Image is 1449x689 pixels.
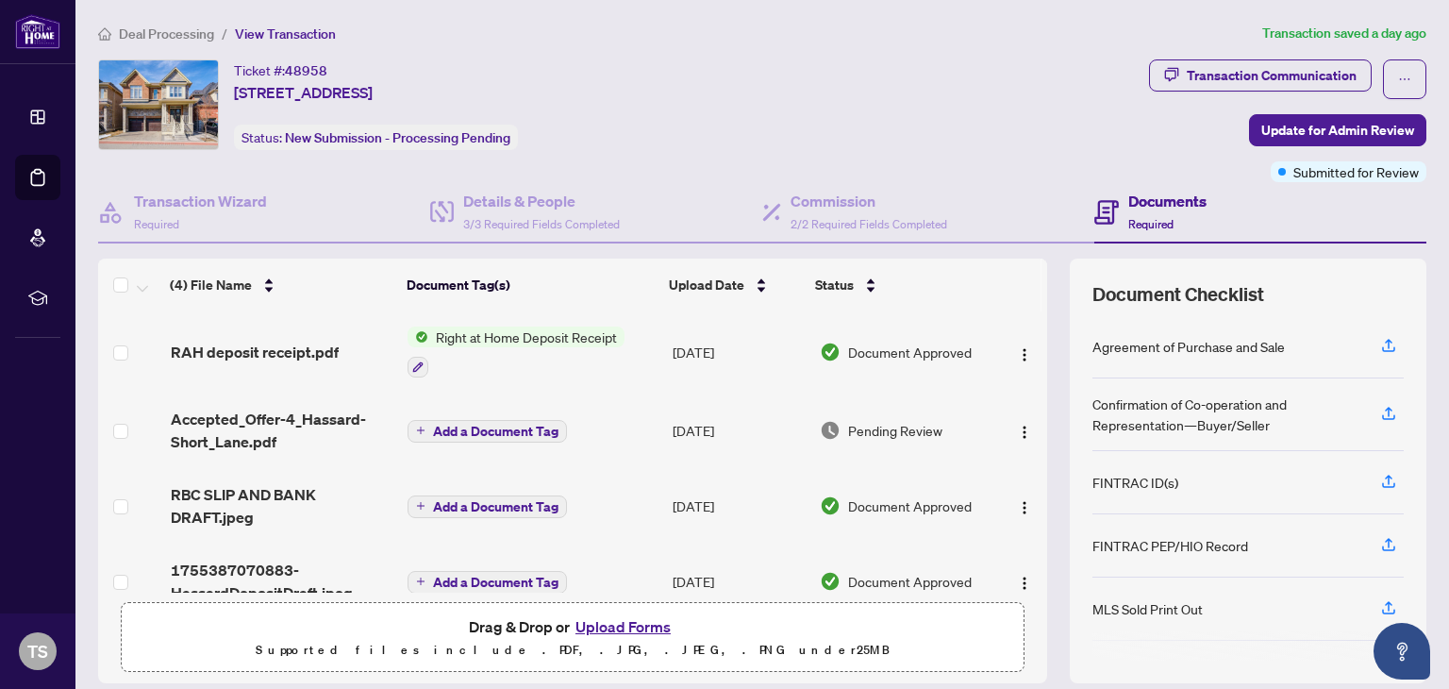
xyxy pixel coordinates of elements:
[408,420,567,443] button: Add a Document Tag
[820,571,841,592] img: Document Status
[1009,491,1040,521] button: Logo
[820,496,841,516] img: Document Status
[408,571,567,594] button: Add a Document Tag
[815,275,854,295] span: Status
[408,418,567,443] button: Add a Document Tag
[463,190,620,212] h4: Details & People
[408,327,625,378] button: Status IconRight at Home Deposit Receipt
[408,569,567,594] button: Add a Document Tag
[408,496,567,518] button: Add a Document Tag
[1149,59,1372,92] button: Transaction Communication
[222,23,227,44] li: /
[1128,190,1207,212] h4: Documents
[428,327,625,347] span: Right at Home Deposit Receipt
[1092,598,1203,619] div: MLS Sold Print Out
[234,81,373,104] span: [STREET_ADDRESS]
[433,425,558,438] span: Add a Document Tag
[285,129,510,146] span: New Submission - Processing Pending
[808,259,991,311] th: Status
[791,190,947,212] h4: Commission
[234,59,327,81] div: Ticket #:
[416,577,425,586] span: plus
[665,468,811,544] td: [DATE]
[235,25,336,42] span: View Transaction
[1249,114,1426,146] button: Update for Admin Review
[408,327,428,347] img: Status Icon
[15,14,60,49] img: logo
[1017,347,1032,362] img: Logo
[98,27,111,41] span: home
[1128,217,1174,231] span: Required
[1009,337,1040,367] button: Logo
[408,494,567,518] button: Add a Document Tag
[399,259,661,311] th: Document Tag(s)
[848,420,942,441] span: Pending Review
[134,190,267,212] h4: Transaction Wizard
[570,614,676,639] button: Upload Forms
[433,576,558,589] span: Add a Document Tag
[234,125,518,150] div: Status:
[170,275,252,295] span: (4) File Name
[285,62,327,79] span: 48958
[463,217,620,231] span: 3/3 Required Fields Completed
[1009,415,1040,445] button: Logo
[1262,23,1426,44] article: Transaction saved a day ago
[665,311,811,393] td: [DATE]
[171,341,339,363] span: RAH deposit receipt.pdf
[669,275,744,295] span: Upload Date
[661,259,808,311] th: Upload Date
[133,639,1012,662] p: Supported files include .PDF, .JPG, .JPEG, .PNG under 25 MB
[1092,535,1248,556] div: FINTRAC PEP/HIO Record
[848,571,972,592] span: Document Approved
[416,426,425,435] span: plus
[820,420,841,441] img: Document Status
[848,496,972,516] span: Document Approved
[27,638,48,664] span: TS
[1092,281,1264,308] span: Document Checklist
[416,501,425,511] span: plus
[1398,73,1411,86] span: ellipsis
[171,408,392,453] span: Accepted_Offer-4_Hassard-Short_Lane.pdf
[848,342,972,362] span: Document Approved
[1374,623,1430,680] button: Open asap
[1293,161,1419,182] span: Submitted for Review
[1017,425,1032,440] img: Logo
[171,559,392,604] span: 1755387070883-HassardDepositDraft.jpeg
[134,217,179,231] span: Required
[469,614,676,639] span: Drag & Drop or
[820,342,841,362] img: Document Status
[1261,115,1414,145] span: Update for Admin Review
[1092,394,1358,435] div: Confirmation of Co-operation and Representation—Buyer/Seller
[99,60,218,149] img: IMG-E12187064_1.jpg
[1017,576,1032,591] img: Logo
[1017,500,1032,515] img: Logo
[1092,336,1285,357] div: Agreement of Purchase and Sale
[665,393,811,468] td: [DATE]
[433,500,558,513] span: Add a Document Tag
[122,603,1024,673] span: Drag & Drop orUpload FormsSupported files include .PDF, .JPG, .JPEG, .PNG under25MB
[119,25,214,42] span: Deal Processing
[791,217,947,231] span: 2/2 Required Fields Completed
[171,483,392,529] span: RBC SLIP AND BANK DRAFT.jpeg
[665,544,811,619] td: [DATE]
[1092,472,1178,493] div: FINTRAC ID(s)
[1187,60,1357,91] div: Transaction Communication
[162,259,398,311] th: (4) File Name
[1009,566,1040,597] button: Logo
